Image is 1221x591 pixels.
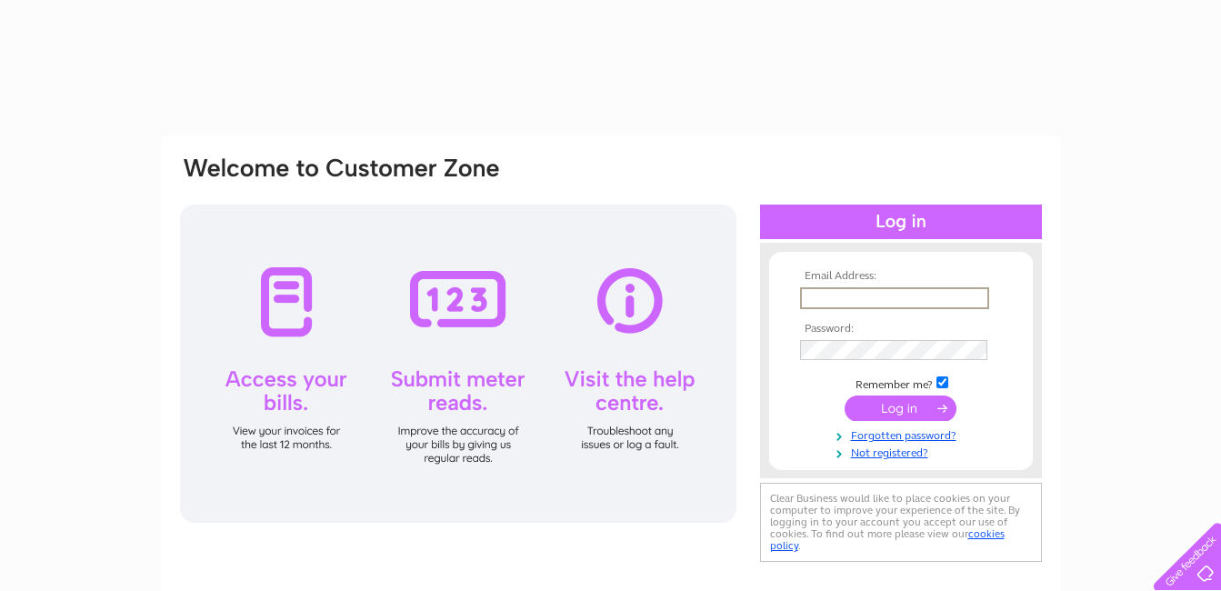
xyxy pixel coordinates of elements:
[796,374,1006,392] td: Remember me?
[796,323,1006,336] th: Password:
[800,426,1006,443] a: Forgotten password?
[845,396,956,421] input: Submit
[770,527,1005,552] a: cookies policy
[796,270,1006,283] th: Email Address:
[760,483,1042,562] div: Clear Business would like to place cookies on your computer to improve your experience of the sit...
[800,443,1006,460] a: Not registered?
